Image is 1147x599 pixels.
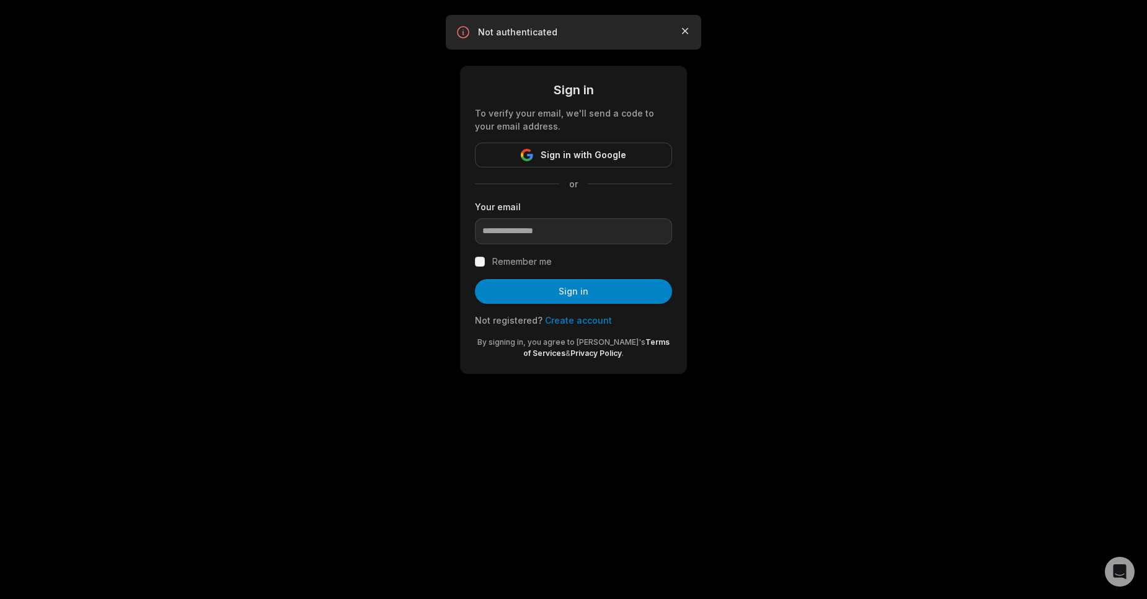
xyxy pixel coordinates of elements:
[523,337,670,358] a: Terms of Services
[565,348,570,358] span: &
[1105,557,1135,587] div: Open Intercom Messenger
[475,107,672,133] div: To verify your email, we'll send a code to your email address.
[478,26,669,38] p: Not authenticated
[475,315,542,326] span: Not registered?
[622,348,624,358] span: .
[475,143,672,167] button: Sign in with Google
[570,348,622,358] a: Privacy Policy
[475,81,672,99] div: Sign in
[559,177,588,190] span: or
[475,279,672,304] button: Sign in
[475,200,672,213] label: Your email
[545,315,612,326] a: Create account
[492,254,552,269] label: Remember me
[477,337,645,347] span: By signing in, you agree to [PERSON_NAME]'s
[541,148,626,162] span: Sign in with Google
